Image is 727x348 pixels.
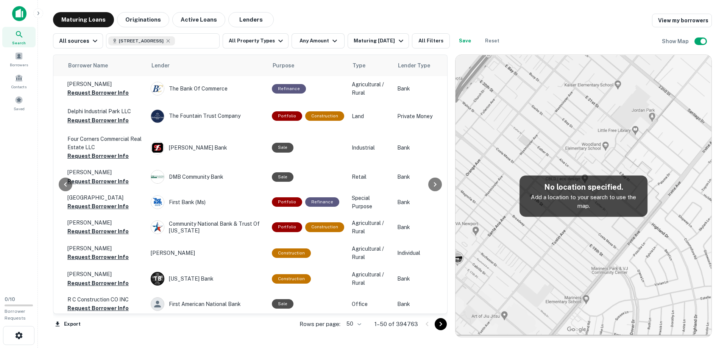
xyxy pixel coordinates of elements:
button: Request Borrower Info [67,304,129,313]
button: All Filters [412,33,450,48]
span: [STREET_ADDRESS] [119,37,164,44]
p: Bank [397,300,458,308]
button: Save your search to get updates of matches that match your search criteria. [453,33,477,48]
button: All sources [53,33,103,48]
div: The Bank Of Commerce [151,82,264,95]
span: 0 / 10 [5,297,15,302]
th: Type [348,55,393,76]
div: Sale [272,172,293,182]
span: Saved [14,106,25,112]
p: Retail [352,173,390,181]
div: All sources [59,36,100,45]
p: Private Money [397,112,458,120]
div: This loan purpose was for refinancing [305,197,339,207]
button: Request Borrower Info [67,253,129,262]
p: Rows per page: [300,320,340,329]
p: Bank [397,275,458,283]
button: Reset [480,33,504,48]
p: [GEOGRAPHIC_DATA] [67,194,143,202]
p: Delphi Industrial Park LLC [67,107,143,115]
button: Any Amount [292,33,345,48]
div: This loan purpose was for refinancing [272,84,306,94]
p: R C Construction CO INC [67,295,143,304]
span: Borrower Requests [5,309,26,321]
p: Agricultural / Rural [352,245,390,261]
iframe: Chat Widget [689,287,727,324]
p: 1–50 of 394763 [374,320,418,329]
p: [PERSON_NAME] [67,168,143,176]
span: Lender [151,61,170,70]
div: This loan purpose was for construction [272,248,311,258]
button: Request Borrower Info [67,202,129,211]
th: Lender [147,55,268,76]
p: Individual [397,249,458,257]
div: The Fountain Trust Company [151,109,264,123]
div: Sale [272,143,293,152]
div: This is a portfolio loan with 16 properties [272,222,302,232]
div: 50 [343,318,362,329]
button: Request Borrower Info [67,88,129,97]
th: Purpose [268,55,348,76]
button: Request Borrower Info [67,177,129,186]
span: Contacts [11,84,27,90]
p: Add a location to your search to use the map. [526,193,641,211]
p: Agricultural / Rural [352,270,390,287]
p: Bank [397,198,458,206]
button: Request Borrower Info [67,279,129,288]
img: capitalize-icon.png [12,6,27,21]
p: Agricultural / Rural [352,219,390,236]
p: Bank [397,173,458,181]
p: [PERSON_NAME] [67,244,143,253]
h5: No location specified. [526,181,641,193]
h6: Show Map [662,37,690,45]
span: Borrower Name [68,61,108,70]
button: Maturing Loans [53,12,114,27]
a: Search [2,27,36,47]
button: Request Borrower Info [67,227,129,236]
button: Active Loans [172,12,225,27]
p: Land [352,112,390,120]
div: Maturing [DATE] [354,36,405,45]
span: Search [12,40,26,46]
div: This loan purpose was for construction [305,111,344,121]
div: Sale [272,299,293,309]
p: Agricultural / Rural [352,80,390,97]
a: Saved [2,93,36,113]
img: picture [151,82,164,95]
p: T B [154,275,161,283]
div: This loan purpose was for construction [305,222,344,232]
div: This is a portfolio loan with 13 properties [272,197,302,207]
button: All Property Types [223,33,289,48]
button: Originations [117,12,169,27]
p: [PERSON_NAME] [67,218,143,227]
img: picture [151,170,164,183]
div: [PERSON_NAME] Bank [151,141,264,154]
div: Community National Bank & Trust Of [US_STATE] [151,220,264,234]
p: Office [352,300,390,308]
span: Lender Type [398,61,430,70]
p: Four Corners Commercial Real Estate LLC [67,135,143,151]
div: [US_STATE] Bank [151,272,264,286]
img: picture [151,221,164,234]
a: Contacts [2,71,36,91]
button: Maturing [DATE] [348,33,409,48]
a: Borrowers [2,49,36,69]
a: View my borrowers [652,14,712,27]
button: Lenders [228,12,274,27]
img: map-placeholder.webp [456,55,711,337]
div: This loan purpose was for construction [272,274,311,284]
p: Bank [397,84,458,93]
div: First Bank (ms) [151,195,264,209]
th: Lender Type [393,55,462,76]
p: [PERSON_NAME] [67,270,143,278]
span: Type [353,61,365,70]
p: Industrial [352,144,390,152]
button: Request Borrower Info [67,116,129,125]
p: Bank [397,144,458,152]
th: Borrower Name [64,55,147,76]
